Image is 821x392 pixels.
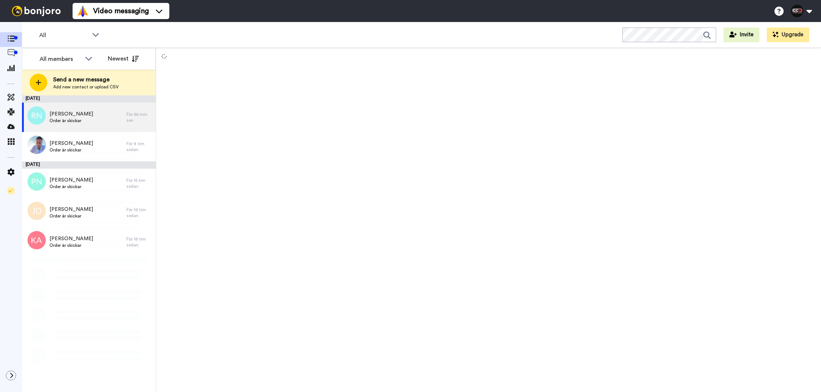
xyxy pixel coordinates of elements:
[77,5,89,17] img: vm-color.svg
[126,207,152,219] div: För 16 tim sedan
[53,75,119,84] span: Send a new message
[39,31,88,40] span: All
[724,28,759,42] button: Invite
[102,51,144,66] button: Newest
[126,177,152,189] div: För 15 tim sedan
[7,187,15,194] img: Checklist.svg
[27,106,46,125] img: rn.png
[22,161,156,169] div: [DATE]
[27,172,46,191] img: pn.png
[49,235,93,242] span: [PERSON_NAME]
[93,6,149,16] span: Video messaging
[27,231,46,249] img: ka.png
[9,6,64,16] img: bj-logo-header-white.svg
[49,242,93,248] span: Order är skickar
[49,206,93,213] span: [PERSON_NAME]
[53,84,119,90] span: Add new contact or upload CSV
[126,236,152,248] div: För 18 tim sedan
[49,184,93,190] span: Order är skickar
[22,95,156,103] div: [DATE]
[126,141,152,153] div: För 8 tim sedan
[40,55,81,63] div: All members
[49,176,93,184] span: [PERSON_NAME]
[27,202,46,220] img: jd.png
[49,147,93,153] span: Order är skickar
[27,136,46,154] img: 9cfd5cb4-2458-437e-94b2-a988b4329790.jpg
[49,110,93,118] span: [PERSON_NAME]
[49,140,93,147] span: [PERSON_NAME]
[767,28,809,42] button: Upgrade
[49,213,93,219] span: Order är skickar
[49,118,93,124] span: Order är skickar
[126,111,152,123] div: För 56 min sen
